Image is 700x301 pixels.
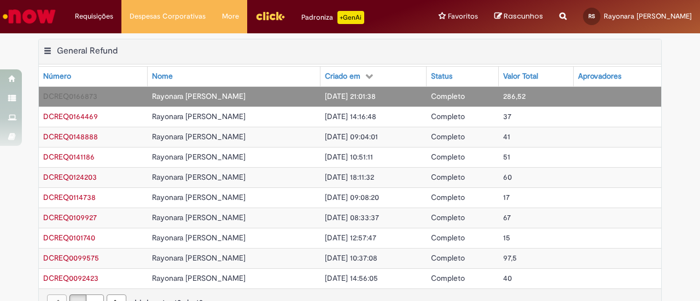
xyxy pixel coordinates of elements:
a: Abrir Registro: DCREQ0164469 [43,111,98,121]
a: Abrir Registro: DCREQ0124203 [43,172,97,182]
span: 286,52 [503,91,526,101]
span: 17 [503,192,510,202]
span: Favoritos [448,11,478,22]
span: 41 [503,132,510,141]
span: Rayonara [PERSON_NAME] [152,152,246,162]
a: Abrir Registro: DCREQ0101740 [43,233,95,243]
a: Abrir Registro: DCREQ0099575 [43,253,99,263]
span: Despesas Corporativas [130,11,206,22]
span: [DATE] 08:33:37 [325,213,379,222]
span: Rayonara [PERSON_NAME] [152,253,246,263]
span: DCREQ0109927 [43,213,97,222]
span: DCREQ0124203 [43,172,97,182]
span: Rayonara [PERSON_NAME] [604,11,692,21]
span: Requisições [75,11,113,22]
span: Rayonara [PERSON_NAME] [152,132,246,141]
span: DCREQ0092423 [43,273,98,283]
div: Padroniza [301,11,364,24]
a: Abrir Registro: DCREQ0109927 [43,213,97,222]
div: Criado em [325,71,360,82]
span: [DATE] 21:01:38 [325,91,376,101]
span: Completo [431,192,465,202]
span: 51 [503,152,510,162]
a: Abrir Registro: DCREQ0166873 [43,91,97,101]
span: Rayonara [PERSON_NAME] [152,172,246,182]
a: Abrir Registro: DCREQ0092423 [43,273,98,283]
span: Rayonara [PERSON_NAME] [152,273,246,283]
button: General Refund Menu de contexto [43,45,52,60]
span: Rayonara [PERSON_NAME] [152,192,246,202]
a: Rascunhos [494,11,543,22]
img: ServiceNow [1,5,57,27]
a: Abrir Registro: DCREQ0148888 [43,132,98,141]
div: Valor Total [503,71,538,82]
span: Rayonara [PERSON_NAME] [152,213,246,222]
span: [DATE] 14:56:05 [325,273,378,283]
span: 60 [503,172,512,182]
span: [DATE] 10:37:08 [325,253,377,263]
span: DCREQ0164469 [43,111,98,121]
span: Rayonara [PERSON_NAME] [152,111,246,121]
span: DCREQ0099575 [43,253,99,263]
div: Nome [152,71,173,82]
a: Abrir Registro: DCREQ0141186 [43,152,95,162]
span: [DATE] 09:04:01 [325,132,378,141]
span: 15 [503,233,510,243]
a: Abrir Registro: DCREQ0114738 [43,192,96,202]
span: DCREQ0101740 [43,233,95,243]
span: [DATE] 09:08:20 [325,192,379,202]
span: 67 [503,213,511,222]
span: Rascunhos [504,11,543,21]
span: DCREQ0114738 [43,192,96,202]
h2: General Refund [57,45,118,56]
div: Aprovadores [578,71,621,82]
div: Status [431,71,452,82]
span: [DATE] 18:11:32 [325,172,374,182]
span: Completo [431,273,465,283]
p: +GenAi [337,11,364,24]
img: click_logo_yellow_360x200.png [255,8,285,24]
span: [DATE] 12:57:47 [325,233,376,243]
span: More [222,11,239,22]
span: 97,5 [503,253,517,263]
span: Completo [431,233,465,243]
span: Rayonara [PERSON_NAME] [152,91,246,101]
span: Completo [431,91,465,101]
span: [DATE] 10:51:11 [325,152,373,162]
span: Completo [431,152,465,162]
span: Completo [431,213,465,222]
span: DCREQ0166873 [43,91,97,101]
span: DCREQ0148888 [43,132,98,141]
span: RS [588,13,595,20]
div: Número [43,71,71,82]
span: Rayonara [PERSON_NAME] [152,233,246,243]
span: Completo [431,253,465,263]
span: Completo [431,111,465,121]
span: [DATE] 14:16:48 [325,111,376,121]
span: DCREQ0141186 [43,152,95,162]
span: Completo [431,132,465,141]
span: Completo [431,172,465,182]
span: 37 [503,111,511,121]
span: 40 [503,273,512,283]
